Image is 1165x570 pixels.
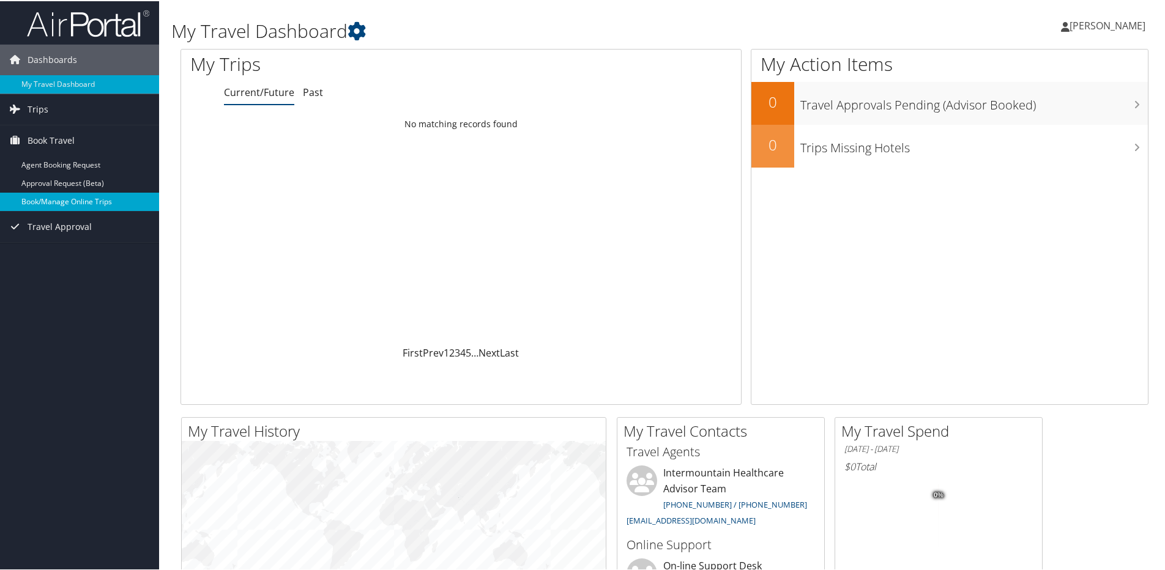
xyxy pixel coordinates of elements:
[627,514,756,525] a: [EMAIL_ADDRESS][DOMAIN_NAME]
[466,345,471,358] a: 5
[423,345,444,358] a: Prev
[800,89,1148,113] h3: Travel Approvals Pending (Advisor Booked)
[627,535,815,552] h3: Online Support
[623,420,824,440] h2: My Travel Contacts
[171,17,829,43] h1: My Travel Dashboard
[28,124,75,155] span: Book Travel
[751,133,794,154] h2: 0
[844,459,855,472] span: $0
[751,50,1148,76] h1: My Action Items
[751,124,1148,166] a: 0Trips Missing Hotels
[449,345,455,358] a: 2
[303,84,323,98] a: Past
[478,345,500,358] a: Next
[188,420,606,440] h2: My Travel History
[28,43,77,74] span: Dashboards
[844,442,1033,454] h6: [DATE] - [DATE]
[181,112,741,134] td: No matching records found
[500,345,519,358] a: Last
[444,345,449,358] a: 1
[460,345,466,358] a: 4
[627,442,815,459] h3: Travel Agents
[1061,6,1158,43] a: [PERSON_NAME]
[455,345,460,358] a: 3
[934,490,944,498] tspan: 0%
[28,210,92,241] span: Travel Approval
[1070,18,1145,31] span: [PERSON_NAME]
[751,91,794,111] h2: 0
[403,345,423,358] a: First
[471,345,478,358] span: …
[663,498,807,509] a: [PHONE_NUMBER] / [PHONE_NUMBER]
[751,81,1148,124] a: 0Travel Approvals Pending (Advisor Booked)
[27,8,149,37] img: airportal-logo.png
[224,84,294,98] a: Current/Future
[28,93,48,124] span: Trips
[620,464,821,530] li: Intermountain Healthcare Advisor Team
[800,132,1148,155] h3: Trips Missing Hotels
[841,420,1042,440] h2: My Travel Spend
[190,50,499,76] h1: My Trips
[844,459,1033,472] h6: Total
